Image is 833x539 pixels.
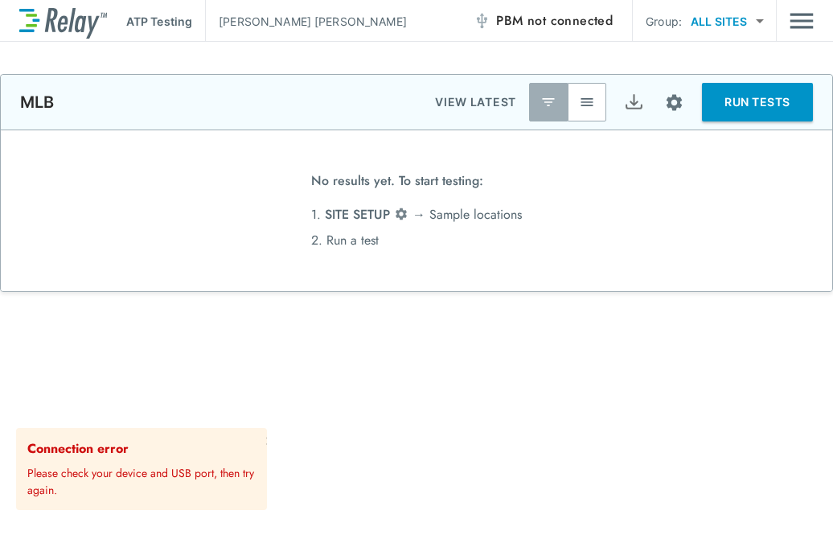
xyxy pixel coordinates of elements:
[702,83,813,121] button: RUN TESTS
[311,202,522,228] li: 1. → Sample locations
[790,6,814,36] button: Main menu
[579,94,595,110] img: View All
[664,93,684,113] img: Settings Icon
[20,93,54,112] p: MLB
[540,94,556,110] img: Latest
[496,10,613,32] span: PBM
[527,11,613,30] span: not connected
[19,4,107,39] img: LuminUltra Relay
[126,13,192,30] p: ATP Testing
[624,93,644,113] img: Export Icon
[219,13,407,30] p: [PERSON_NAME] [PERSON_NAME]
[27,439,129,458] strong: Connection error
[325,205,390,224] span: SITE SETUP
[467,5,619,37] button: PBM not connected
[311,168,483,202] span: No results yet. To start testing:
[311,228,522,253] li: 2. Run a test
[27,459,261,499] p: Please check your device and USB port, then try again.
[435,93,516,112] p: VIEW LATEST
[614,83,653,121] button: Export
[394,207,408,221] img: Settings Icon
[646,13,682,30] p: Group:
[653,81,696,124] button: Site setup
[265,434,277,447] button: close
[790,6,814,36] img: Drawer Icon
[474,13,490,29] img: Offline Icon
